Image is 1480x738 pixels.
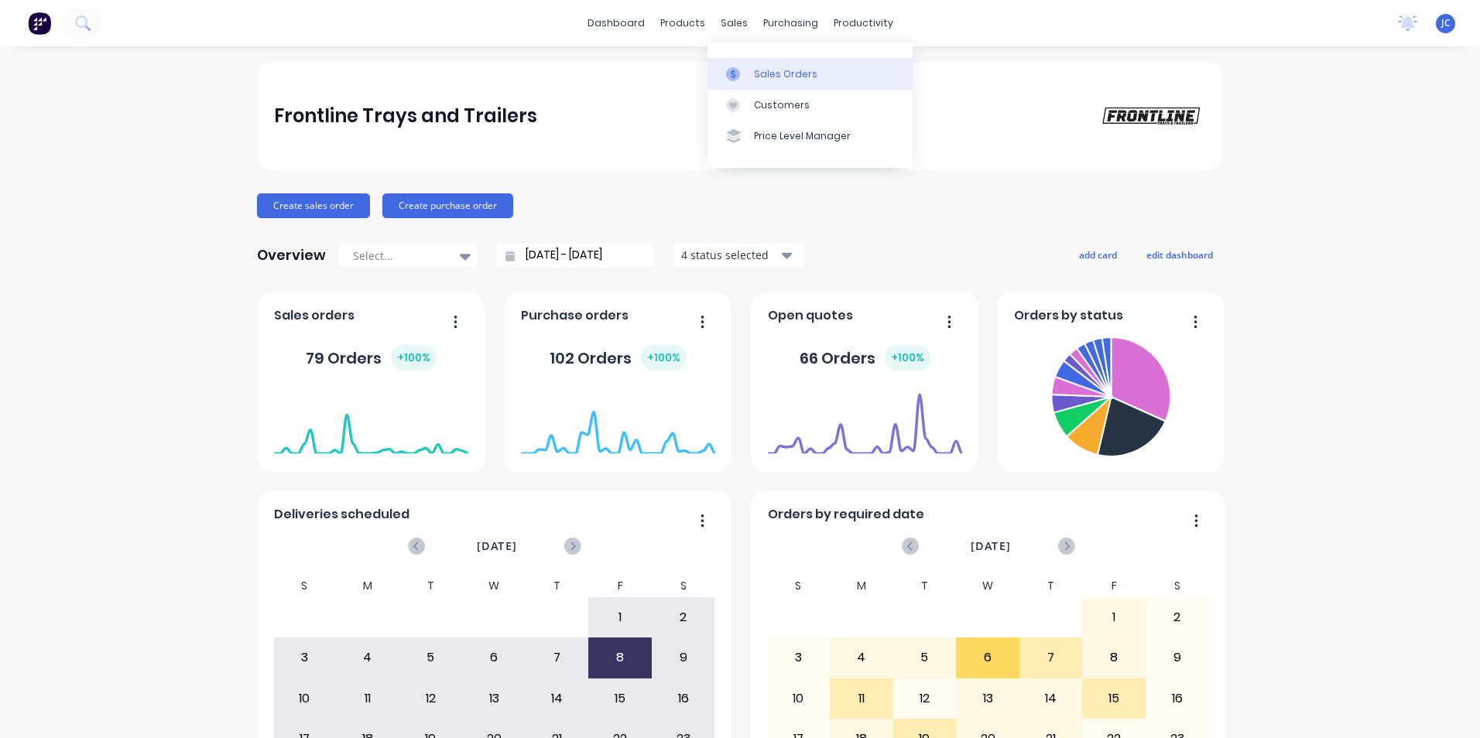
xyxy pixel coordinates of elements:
[462,575,526,597] div: W
[463,638,525,677] div: 6
[1014,306,1123,325] span: Orders by status
[713,12,755,35] div: sales
[1019,575,1083,597] div: T
[1441,16,1451,30] span: JC
[653,638,714,677] div: 9
[754,98,810,112] div: Customers
[550,345,687,371] div: 102 Orders
[1020,638,1082,677] div: 7
[580,12,653,35] a: dashboard
[894,679,956,718] div: 12
[1082,575,1146,597] div: F
[707,121,913,152] a: Price Level Manager
[1083,598,1145,637] div: 1
[768,679,830,718] div: 10
[589,679,651,718] div: 15
[957,679,1019,718] div: 13
[526,575,589,597] div: T
[767,575,831,597] div: S
[831,638,892,677] div: 4
[754,129,851,143] div: Price Level Manager
[477,538,517,555] span: [DATE]
[681,247,779,263] div: 4 status selected
[28,12,51,35] img: Factory
[885,345,930,371] div: + 100 %
[1020,679,1082,718] div: 14
[641,345,687,371] div: + 100 %
[768,505,924,524] span: Orders by required date
[755,12,826,35] div: purchasing
[521,306,629,325] span: Purchase orders
[652,575,715,597] div: S
[831,679,892,718] div: 11
[257,240,326,271] div: Overview
[894,638,956,677] div: 5
[1083,638,1145,677] div: 8
[1146,598,1208,637] div: 2
[956,575,1019,597] div: W
[336,575,399,597] div: M
[707,90,913,121] a: Customers
[588,575,652,597] div: F
[1069,244,1127,265] button: add card
[391,345,437,371] div: + 100 %
[274,638,336,677] div: 3
[273,575,337,597] div: S
[257,193,370,218] button: Create sales order
[830,575,893,597] div: M
[463,679,525,718] div: 13
[274,306,355,325] span: Sales orders
[400,638,462,677] div: 5
[1146,638,1208,677] div: 9
[526,638,588,677] div: 7
[337,638,399,677] div: 4
[274,101,537,132] div: Frontline Trays and Trailers
[1098,104,1206,128] img: Frontline Trays and Trailers
[707,58,913,89] a: Sales Orders
[400,679,462,718] div: 12
[653,679,714,718] div: 16
[957,638,1019,677] div: 6
[337,679,399,718] div: 11
[754,67,817,81] div: Sales Orders
[673,244,804,267] button: 4 status selected
[653,598,714,637] div: 2
[1146,679,1208,718] div: 16
[971,538,1011,555] span: [DATE]
[768,638,830,677] div: 3
[274,679,336,718] div: 10
[653,12,713,35] div: products
[1146,575,1209,597] div: S
[589,598,651,637] div: 1
[826,12,901,35] div: productivity
[274,505,409,524] span: Deliveries scheduled
[306,345,437,371] div: 79 Orders
[800,345,930,371] div: 66 Orders
[382,193,513,218] button: Create purchase order
[1136,244,1223,265] button: edit dashboard
[589,638,651,677] div: 8
[526,679,588,718] div: 14
[399,575,463,597] div: T
[768,306,853,325] span: Open quotes
[1083,679,1145,718] div: 15
[893,575,957,597] div: T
